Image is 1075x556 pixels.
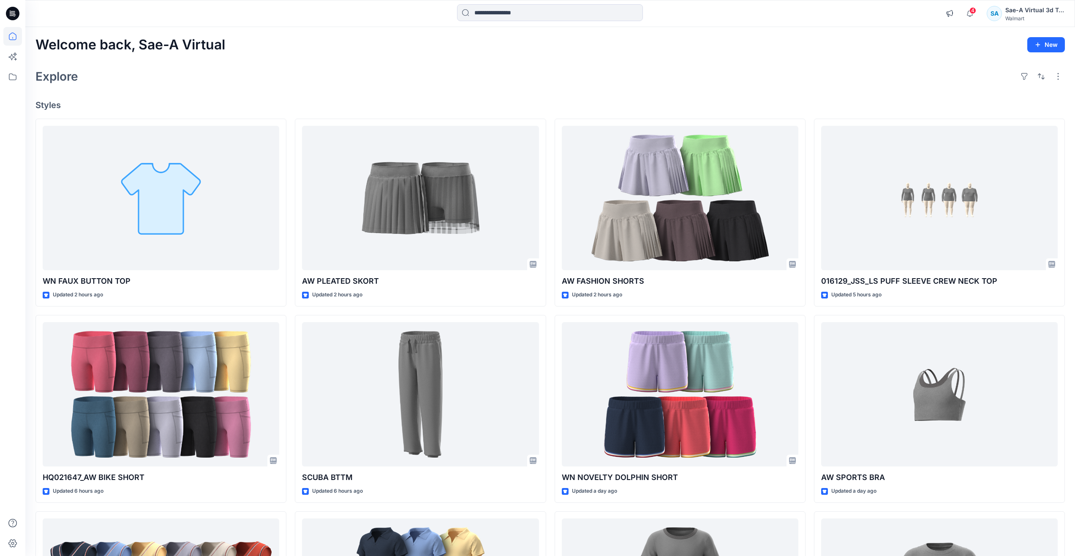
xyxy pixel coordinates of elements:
h4: Styles [35,100,1065,110]
a: SCUBA BTTM [302,322,539,467]
span: 4 [969,7,976,14]
a: AW PLEATED SKORT [302,126,539,271]
h2: Explore [35,70,78,83]
p: WN FAUX BUTTON TOP [43,275,279,287]
a: WN NOVELTY DOLPHIN SHORT [562,322,798,467]
p: Updated 2 hours ago [312,290,362,299]
p: AW SPORTS BRA [821,472,1058,483]
a: 016129_JSS_LS PUFF SLEEVE CREW NECK TOP [821,126,1058,271]
div: SA [987,6,1002,21]
p: SCUBA BTTM [302,472,539,483]
a: AW FASHION SHORTS [562,126,798,271]
h2: Welcome back, Sae-A Virtual [35,37,225,53]
p: Updated 2 hours ago [572,290,622,299]
p: Updated 2 hours ago [53,290,103,299]
a: AW SPORTS BRA [821,322,1058,467]
p: AW FASHION SHORTS [562,275,798,287]
div: Sae-A Virtual 3d Team [1005,5,1064,15]
button: New [1027,37,1065,52]
p: Updated 6 hours ago [53,487,103,496]
p: WN NOVELTY DOLPHIN SHORT [562,472,798,483]
a: WN FAUX BUTTON TOP [43,126,279,271]
p: Updated 6 hours ago [312,487,363,496]
p: Updated a day ago [572,487,617,496]
p: 016129_JSS_LS PUFF SLEEVE CREW NECK TOP [821,275,1058,287]
a: HQ021647_AW BIKE SHORT [43,322,279,467]
p: Updated a day ago [831,487,876,496]
div: Walmart [1005,15,1064,22]
p: Updated 5 hours ago [831,290,882,299]
p: HQ021647_AW BIKE SHORT [43,472,279,483]
p: AW PLEATED SKORT [302,275,539,287]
